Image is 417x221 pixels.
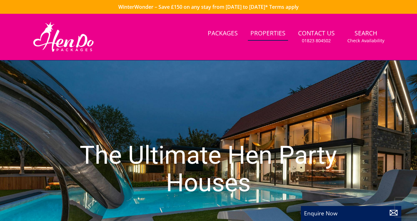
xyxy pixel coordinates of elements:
[345,27,387,47] a: SearchCheck Availability
[30,21,97,53] img: Hen Do Packages
[304,209,398,217] p: Enquire Now
[302,38,331,44] small: 01823 804502
[205,27,240,41] a: Packages
[248,27,288,41] a: Properties
[62,129,354,209] h1: The Ultimate Hen Party Houses
[296,27,337,47] a: Contact Us01823 804502
[347,38,384,44] small: Check Availability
